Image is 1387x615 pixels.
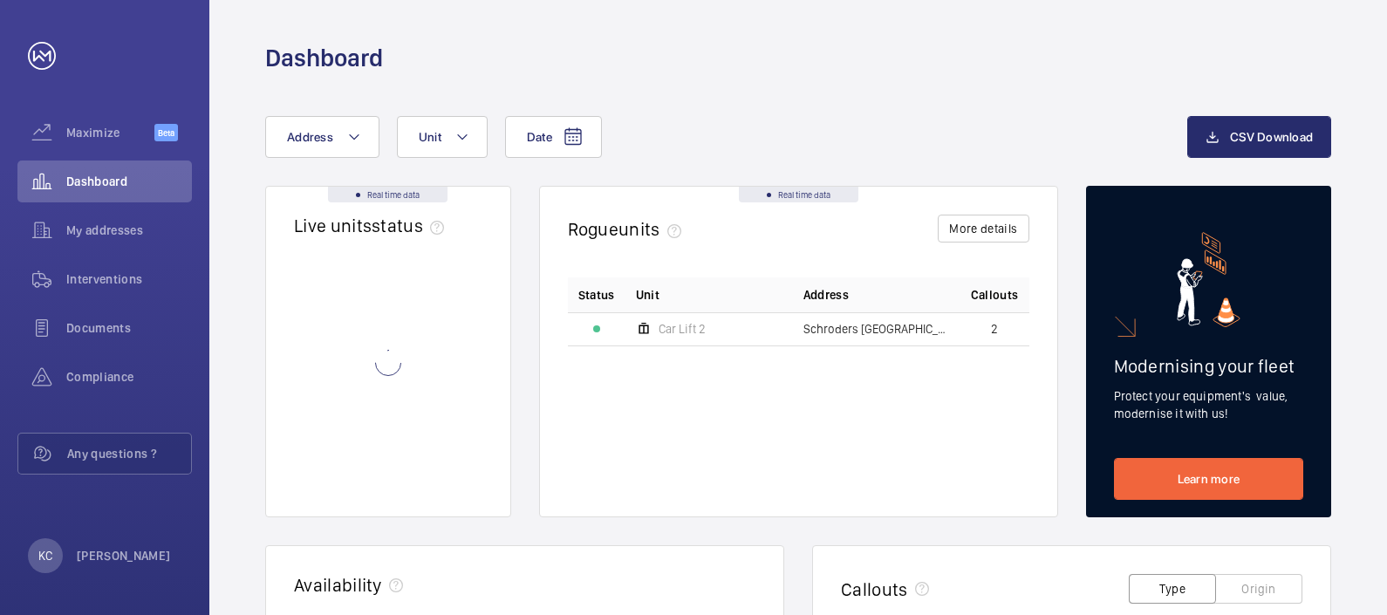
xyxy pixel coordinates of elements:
[1114,355,1304,377] h2: Modernising your fleet
[328,187,448,202] div: Real time data
[67,445,191,462] span: Any questions ?
[578,286,615,304] p: Status
[154,124,178,141] span: Beta
[636,286,659,304] span: Unit
[372,215,451,236] span: status
[803,323,950,335] span: Schroders [GEOGRAPHIC_DATA] - [STREET_ADDRESS]
[938,215,1028,243] button: More details
[66,368,192,386] span: Compliance
[1187,116,1331,158] button: CSV Download
[1215,574,1302,604] button: Origin
[419,130,441,144] span: Unit
[66,270,192,288] span: Interventions
[1177,232,1240,327] img: marketing-card.svg
[1129,574,1216,604] button: Type
[397,116,488,158] button: Unit
[1230,130,1313,144] span: CSV Download
[294,574,382,596] h2: Availability
[287,130,333,144] span: Address
[971,286,1019,304] span: Callouts
[1114,387,1304,422] p: Protect your equipment's value, modernise it with us!
[38,547,52,564] p: KC
[66,319,192,337] span: Documents
[505,116,602,158] button: Date
[991,323,998,335] span: 2
[294,215,451,236] h2: Live units
[265,116,379,158] button: Address
[527,130,552,144] span: Date
[739,187,858,202] div: Real time data
[568,218,688,240] h2: Rogue
[659,323,706,335] span: Car Lift 2
[66,222,192,239] span: My addresses
[803,286,849,304] span: Address
[1114,458,1304,500] a: Learn more
[66,173,192,190] span: Dashboard
[618,218,688,240] span: units
[77,547,171,564] p: [PERSON_NAME]
[265,42,383,74] h1: Dashboard
[841,578,908,600] h2: Callouts
[66,124,154,141] span: Maximize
